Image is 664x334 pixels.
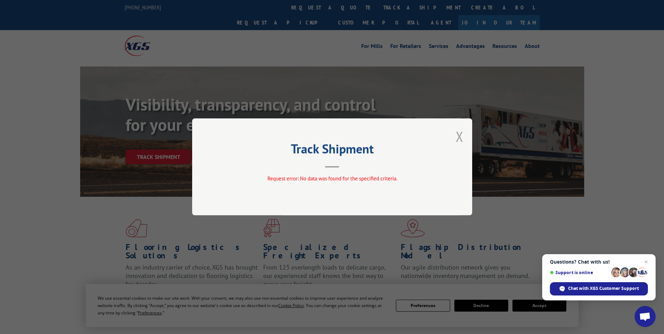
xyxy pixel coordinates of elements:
[456,127,463,146] button: Close modal
[568,285,639,292] span: Chat with XGS Customer Support
[550,282,648,295] span: Chat with XGS Customer Support
[267,175,397,182] span: Request error: No data was found for the specified criteria.
[550,270,609,275] span: Support is online
[635,306,656,327] a: Open chat
[550,259,648,265] span: Questions? Chat with us!
[227,144,437,157] h2: Track Shipment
